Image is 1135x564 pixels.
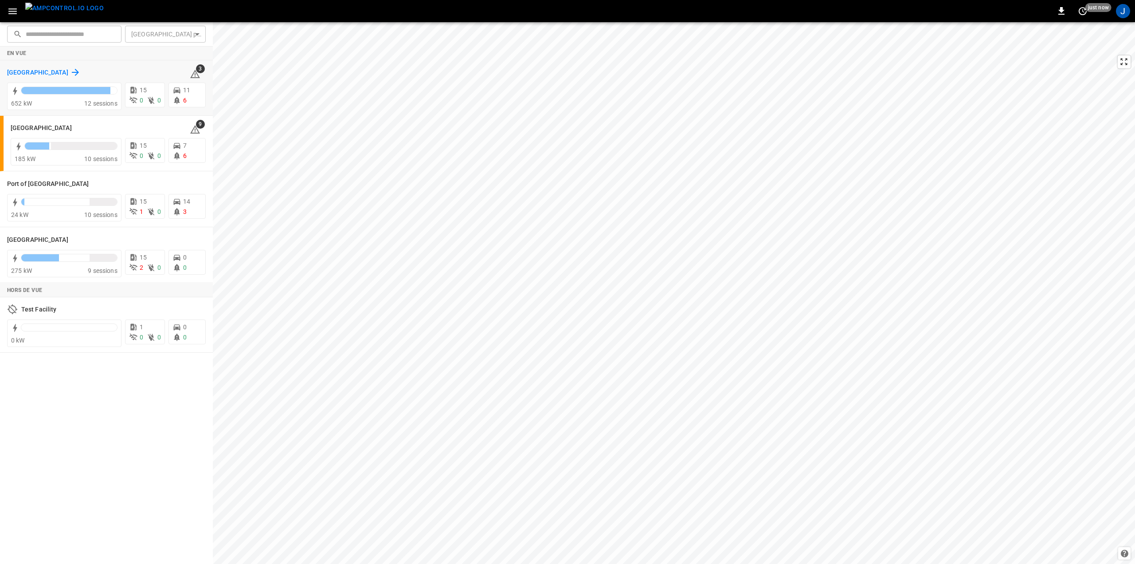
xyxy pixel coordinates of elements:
span: 3 [196,64,205,73]
h6: Port of Barcelona [11,123,72,133]
span: 0 [157,97,161,104]
span: 0 [140,97,143,104]
span: 15 [140,198,147,205]
span: 0 kW [11,337,25,344]
span: 0 [183,254,187,261]
h6: Port of Long Beach [7,179,89,189]
h6: Toronto South [7,235,68,245]
span: 9 [196,120,205,129]
span: 0 [157,334,161,341]
span: 0 [157,264,161,271]
h6: Frankfurt Depot [7,68,68,78]
strong: Hors de vue [7,287,42,293]
span: 24 kW [11,211,28,218]
span: 7 [183,142,187,149]
span: 3 [183,208,187,215]
span: 10 sessions [84,211,117,218]
span: 1 [140,208,143,215]
span: 1 [140,323,143,331]
span: 185 kW [15,155,35,162]
div: profile-icon [1116,4,1130,18]
img: ampcontrol.io logo [25,3,104,14]
strong: En vue [7,50,26,56]
button: set refresh interval [1076,4,1090,18]
span: 652 kW [11,100,32,107]
canvas: Map [213,22,1135,564]
h6: Test Facility [21,305,56,315]
span: 0 [140,334,143,341]
span: 0 [140,152,143,159]
span: 0 [183,264,187,271]
span: 9 sessions [88,267,117,274]
span: 10 sessions [84,155,117,162]
span: just now [1085,3,1112,12]
span: 0 [157,208,161,215]
span: 12 sessions [84,100,117,107]
span: 15 [140,142,147,149]
span: 275 kW [11,267,32,274]
span: 6 [183,152,187,159]
span: 11 [183,87,190,94]
span: 2 [140,264,143,271]
span: 15 [140,254,147,261]
span: 0 [183,334,187,341]
span: 0 [183,323,187,331]
span: 14 [183,198,190,205]
span: 0 [157,152,161,159]
span: 6 [183,97,187,104]
span: 15 [140,87,147,94]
